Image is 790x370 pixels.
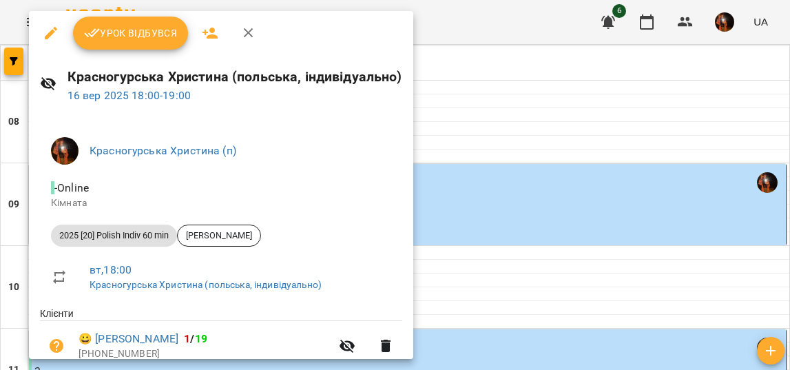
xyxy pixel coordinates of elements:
b: / [184,332,207,345]
img: 6e701af36e5fc41b3ad9d440b096a59c.jpg [51,137,79,165]
span: 2025 [20] Polish Indiv 60 min [51,229,177,242]
a: Красногурська Христина (польська, індивідуально) [90,279,322,290]
button: Урок відбувся [73,17,189,50]
button: Візит ще не сплачено. Додати оплату? [40,329,73,362]
h6: Красногурська Христина (польська, індивідуально) [67,66,402,88]
p: Кімната [51,196,391,210]
a: 16 вер 2025 18:00-19:00 [67,89,191,102]
div: [PERSON_NAME] [177,225,261,247]
a: 😀 [PERSON_NAME] [79,331,178,347]
p: [PHONE_NUMBER] [79,347,331,361]
a: Красногурська Христина (п) [90,144,236,157]
span: 19 [195,332,207,345]
span: Урок відбувся [84,25,178,41]
span: [PERSON_NAME] [178,229,260,242]
span: 1 [184,332,190,345]
span: - Online [51,181,92,194]
a: вт , 18:00 [90,263,132,276]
